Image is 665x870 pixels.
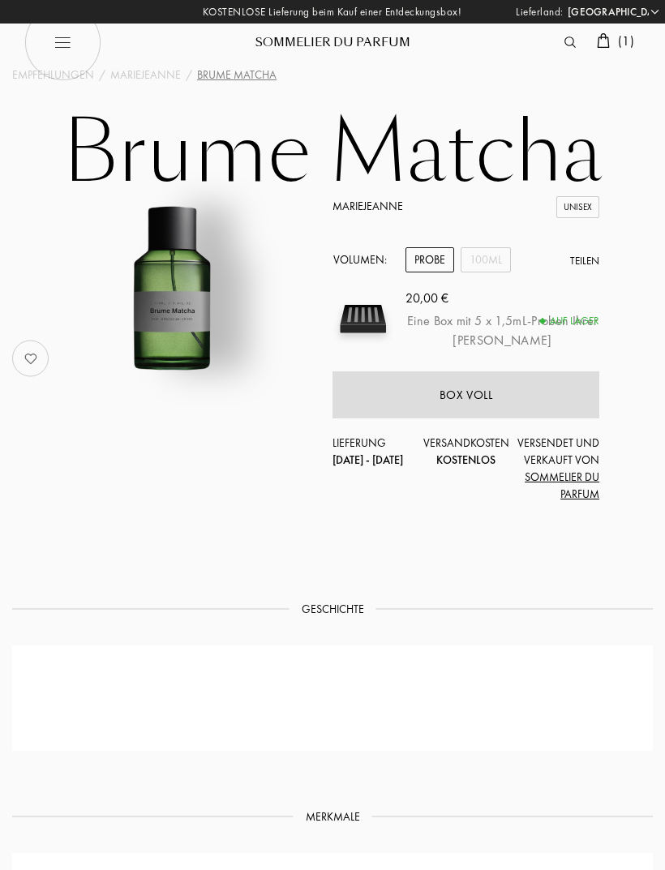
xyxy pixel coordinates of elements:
[197,66,277,84] div: Brume Matcha
[332,452,403,467] span: [DATE] - [DATE]
[461,247,511,272] div: 100mL
[332,247,396,272] div: Volumen:
[597,33,610,48] img: cart.svg
[564,36,576,48] img: search_icn.svg
[618,32,634,49] span: ( 1 )
[556,196,599,218] div: Unisex
[405,289,599,308] div: 20,00 €
[15,342,47,375] img: no_like_p.png
[405,247,454,272] div: Probe
[540,313,599,329] div: Auf Lager
[422,435,511,469] div: Versandkosten
[436,452,496,467] span: Kostenlos
[235,34,430,51] div: Sommelier du Parfum
[510,435,599,503] div: Versendet und verkauft von
[99,66,105,84] div: /
[332,199,403,213] a: MarieJeanne
[440,386,493,405] div: Box voll
[332,289,393,349] img: sample box
[570,253,599,269] div: Teilen
[63,182,281,399] img: Brume Matcha MarieJeanne
[24,4,101,81] img: burger_black.png
[405,311,599,350] div: Eine Box mit 5 x 1,5mL-Proben Ihrer [PERSON_NAME]
[110,66,181,84] a: MarieJeanne
[12,66,94,84] a: Empfehlungen
[525,469,599,501] span: Sommelier du Parfum
[516,4,564,20] span: Lieferland:
[332,435,422,469] div: Lieferung
[186,66,192,84] div: /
